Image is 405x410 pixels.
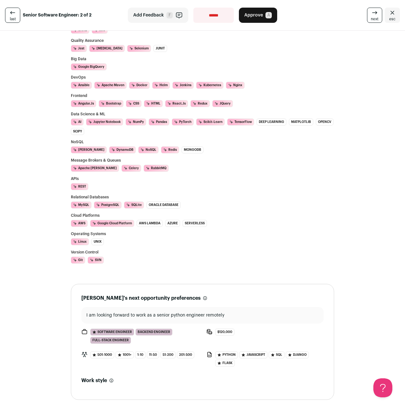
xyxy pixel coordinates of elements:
[127,45,151,52] li: Selenium
[177,351,194,358] span: 201-500
[124,202,144,208] li: SQLite
[88,257,104,264] li: SVN
[269,351,284,358] span: SQL
[71,100,96,107] li: Angular.js
[71,257,85,264] li: Git
[71,220,88,227] li: AWS
[149,119,169,125] li: Pandas
[316,119,333,125] li: OpenCV
[265,12,272,18] span: A
[71,119,84,125] li: AI
[71,183,88,190] li: REST
[10,16,16,22] span: last
[182,146,203,153] li: MongoDB
[23,12,91,18] strong: Senior Software Engineer: 2 of 2
[137,220,163,227] li: AWS Lambda
[91,238,104,245] li: Unix
[128,8,188,23] button: Add Feedback F
[289,119,313,125] li: Matplotlib
[196,82,223,89] li: Kubernetes
[226,82,245,89] li: Nginx
[121,165,141,172] li: Celery
[165,220,180,227] li: Azure
[161,146,179,153] li: Redis
[89,45,125,52] li: [MEDICAL_DATA]
[71,82,92,89] li: Ansible
[81,377,107,384] h2: Work style
[227,119,254,125] li: TensorFlow
[71,177,334,181] h3: APIs
[71,146,107,153] li: [PERSON_NAME]
[71,140,334,144] h3: NoSQL
[71,250,334,254] h3: Version Control
[71,165,119,172] li: Apache [PERSON_NAME]
[166,12,173,18] span: F
[86,312,319,318] p: I am looking forward to work as a senior python engineer remotely
[5,8,20,23] a: last
[144,100,163,107] li: HTML
[286,351,309,358] span: Django
[172,119,194,125] li: PyTorch
[109,146,136,153] li: DynamoDB
[152,82,170,89] li: Helm
[71,214,334,217] h3: Cloud Platforms
[71,158,334,162] h3: Message Brokers & Queues
[160,351,176,358] span: 51-200
[71,39,334,42] h3: Quality Assurance
[373,378,392,397] iframe: Help Scout Beacon - Open
[94,202,121,208] li: PostgreSQL
[135,329,172,336] span: Backend Engineer
[71,45,87,52] li: Jest
[389,16,396,22] span: esc
[86,119,123,125] li: Jupyter Notebook
[244,12,263,18] span: Approve
[215,329,234,336] span: $120,000
[71,202,91,208] li: MySQL
[212,100,233,107] li: jQuery
[99,100,123,107] li: Bootstrap
[147,351,159,358] span: 11-50
[90,351,114,358] span: 501-1000
[367,8,382,23] a: next
[239,351,267,358] span: Javascript
[129,82,150,89] li: Docker
[196,119,225,125] li: Scikit-Learn
[90,220,134,227] li: Google Cloud Platform
[257,119,286,125] li: Deep Learning
[146,202,181,208] li: Oracle Database
[90,329,134,336] span: Software Engineer
[115,351,134,358] span: 1001+
[153,45,167,52] li: JUnit
[90,337,131,344] span: Full-Stack Engineer
[94,82,127,89] li: Apache Maven
[126,100,141,107] li: CSS
[215,351,238,358] span: Python
[135,351,146,358] span: 1-10
[71,128,84,135] li: SciPy
[215,360,235,367] span: Flask
[190,100,210,107] li: Redux
[71,94,334,98] h3: Frontend
[71,112,334,116] h3: Data Science & ML
[133,12,164,18] span: Add Feedback
[371,16,378,22] span: next
[71,75,334,79] h3: DevOps
[81,294,201,302] h2: [PERSON_NAME]'s next opportunity preferences
[165,100,188,107] li: React.js
[144,165,169,172] li: RabbitMQ
[172,82,194,89] li: Jenkins
[239,8,277,23] button: Approve A
[71,238,89,245] li: Linux
[71,63,107,70] li: Google BigQuery
[71,57,334,61] h3: Big Data
[138,146,159,153] li: NoSQL
[183,220,207,227] li: Serverless
[71,232,334,236] h3: Operating Systems
[126,119,146,125] li: NumPy
[385,8,400,23] a: Close
[71,195,334,199] h3: Relational Databases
